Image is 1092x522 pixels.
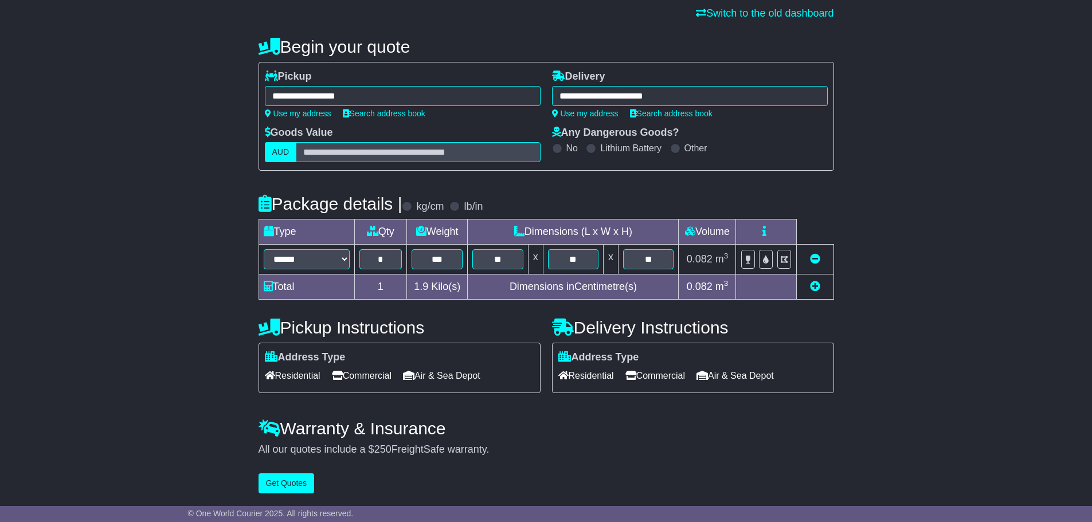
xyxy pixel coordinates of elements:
td: Dimensions in Centimetre(s) [468,274,679,300]
label: Pickup [265,70,312,83]
span: m [715,253,729,265]
label: No [566,143,578,154]
span: 0.082 [687,253,713,265]
a: Use my address [552,109,619,118]
span: © One World Courier 2025. All rights reserved. [188,509,354,518]
td: x [604,245,619,274]
a: Remove this item [810,253,820,265]
label: Address Type [558,351,639,364]
span: m [715,281,729,292]
a: Search address book [343,109,425,118]
label: Other [684,143,707,154]
td: x [528,245,543,274]
td: Kilo(s) [407,274,468,300]
label: Goods Value [265,127,333,139]
td: Type [259,219,354,245]
td: 1 [354,274,407,300]
a: Add new item [810,281,820,292]
td: Weight [407,219,468,245]
label: Address Type [265,351,346,364]
span: Commercial [332,367,392,384]
label: Delivery [552,70,605,83]
span: 250 [374,443,392,455]
h4: Delivery Instructions [552,318,834,337]
span: Residential [265,367,320,384]
span: 0.082 [687,281,713,292]
span: 1.9 [414,281,428,292]
h4: Warranty & Insurance [259,419,834,438]
a: Search address book [630,109,713,118]
sup: 3 [724,252,729,260]
td: Qty [354,219,407,245]
h4: Package details | [259,194,402,213]
label: lb/in [464,201,483,213]
span: Air & Sea Depot [403,367,480,384]
td: Volume [679,219,736,245]
div: All our quotes include a $ FreightSafe warranty. [259,443,834,456]
a: Switch to the old dashboard [696,7,833,19]
label: Any Dangerous Goods? [552,127,679,139]
span: Commercial [625,367,685,384]
span: Residential [558,367,614,384]
sup: 3 [724,279,729,288]
label: kg/cm [416,201,444,213]
span: Air & Sea Depot [696,367,774,384]
a: Use my address [265,109,331,118]
td: Dimensions (L x W x H) [468,219,679,245]
button: Get Quotes [259,473,315,493]
h4: Pickup Instructions [259,318,541,337]
h4: Begin your quote [259,37,834,56]
label: Lithium Battery [600,143,662,154]
td: Total [259,274,354,300]
label: AUD [265,142,297,162]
